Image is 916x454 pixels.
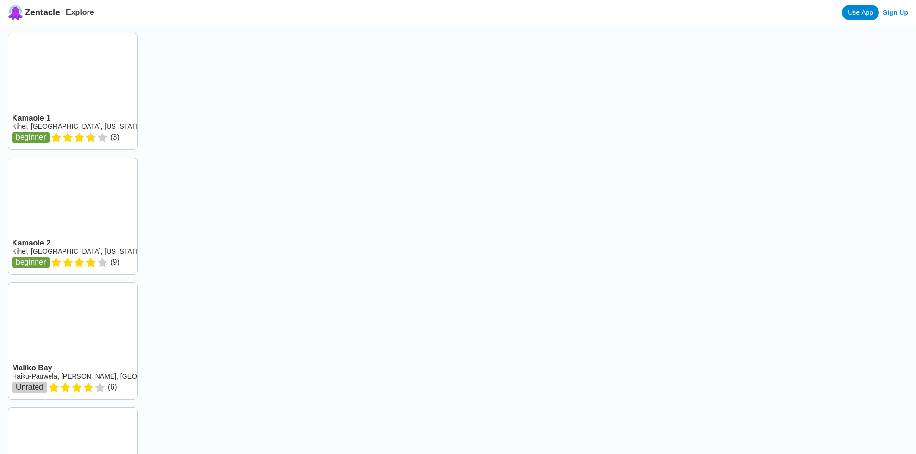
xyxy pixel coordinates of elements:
[842,5,879,20] a: Use App
[12,123,142,130] a: Kihei, [GEOGRAPHIC_DATA], [US_STATE]
[66,8,94,16] a: Explore
[12,372,190,380] a: Haiku-Pauwela, [PERSON_NAME], [GEOGRAPHIC_DATA]
[8,5,23,20] img: Zentacle logo
[883,9,908,16] a: Sign Up
[12,247,142,255] a: Kihei, [GEOGRAPHIC_DATA], [US_STATE]
[8,5,60,20] a: Zentacle logoZentacle
[25,8,60,18] span: Zentacle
